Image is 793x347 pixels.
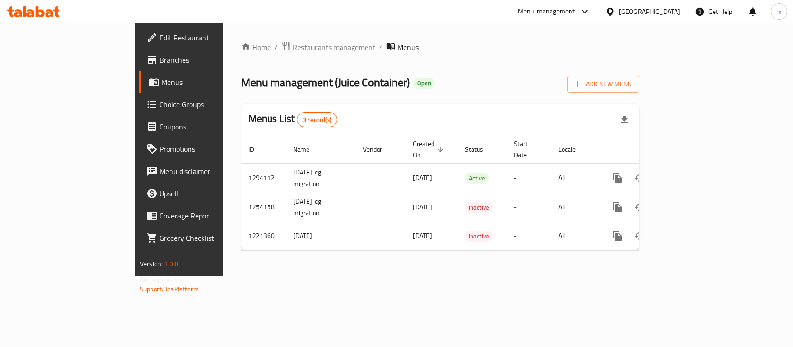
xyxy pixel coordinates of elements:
span: Status [465,144,495,155]
span: Menus [397,42,419,53]
a: Grocery Checklist [139,227,268,249]
span: Version: [140,258,163,270]
span: 1.0.0 [164,258,178,270]
span: Active [465,173,489,184]
span: Menu disclaimer [159,166,260,177]
span: Coupons [159,121,260,132]
td: All [551,163,599,193]
button: Change Status [629,225,651,247]
span: [DATE] [413,172,432,184]
button: more [606,225,629,247]
span: Menus [161,77,260,88]
span: Get support on: [140,274,183,286]
span: Coverage Report [159,210,260,221]
span: Upsell [159,188,260,199]
button: more [606,167,629,189]
div: [GEOGRAPHIC_DATA] [619,6,680,17]
button: Add New Menu [567,76,639,93]
button: Change Status [629,196,651,218]
span: Open [413,79,435,87]
span: Menu management ( Juice Container ) [241,72,410,93]
span: Inactive [465,231,493,242]
a: Branches [139,49,268,71]
a: Menus [139,71,268,93]
li: / [275,42,278,53]
span: Grocery Checklist [159,232,260,244]
td: [DATE]-cg migration [286,163,355,193]
table: enhanced table [241,135,703,251]
div: Menu-management [518,6,575,17]
span: Add New Menu [575,78,632,90]
h2: Menus List [249,112,337,127]
a: Restaurants management [282,41,375,53]
td: - [506,193,551,222]
span: Vendor [363,144,394,155]
a: Coupons [139,116,268,138]
span: Edit Restaurant [159,32,260,43]
td: - [506,163,551,193]
div: Export file [613,109,636,131]
span: Restaurants management [293,42,375,53]
a: Edit Restaurant [139,26,268,49]
button: more [606,196,629,218]
span: Inactive [465,202,493,213]
span: ID [249,144,266,155]
span: Promotions [159,143,260,154]
li: / [379,42,382,53]
a: Coverage Report [139,205,268,227]
th: Actions [599,135,703,164]
td: All [551,193,599,222]
span: Choice Groups [159,99,260,110]
span: [DATE] [413,201,432,213]
td: - [506,222,551,250]
span: Locale [558,144,588,155]
span: 3 record(s) [297,116,337,124]
a: Upsell [139,182,268,205]
span: Name [293,144,321,155]
span: Start Date [514,138,540,161]
a: Choice Groups [139,93,268,116]
a: Menu disclaimer [139,160,268,182]
div: Total records count [297,112,337,127]
button: Change Status [629,167,651,189]
td: [DATE] [286,222,355,250]
span: m [776,6,782,17]
nav: breadcrumb [241,41,639,53]
span: [DATE] [413,230,432,242]
span: Branches [159,54,260,65]
td: All [551,222,599,250]
span: Created On [413,138,446,161]
a: Support.OpsPlatform [140,283,199,295]
div: Open [413,78,435,89]
td: [DATE]-cg migration [286,193,355,222]
a: Promotions [139,138,268,160]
